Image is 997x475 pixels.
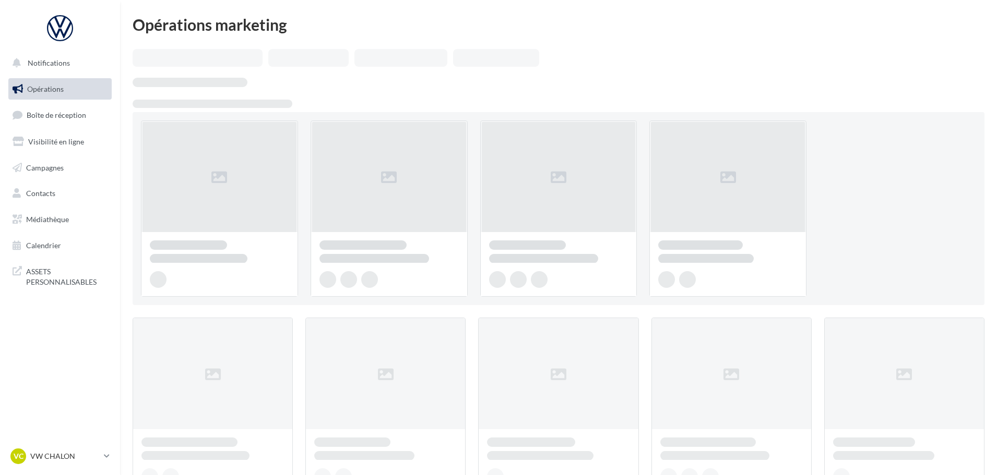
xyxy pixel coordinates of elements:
div: Opérations marketing [133,17,984,32]
button: Notifications [6,52,110,74]
a: Calendrier [6,235,114,257]
a: Contacts [6,182,114,204]
span: Visibilité en ligne [28,137,84,146]
span: Campagnes [26,163,64,172]
span: Opérations [27,84,64,93]
a: Médiathèque [6,209,114,230]
span: Notifications [28,58,70,67]
span: Contacts [26,189,55,198]
p: VW CHALON [30,451,100,461]
a: Visibilité en ligne [6,131,114,153]
span: Boîte de réception [27,111,86,119]
a: ASSETS PERSONNALISABLES [6,260,114,291]
a: VC VW CHALON [8,446,112,466]
span: Calendrier [26,241,61,250]
span: VC [14,451,23,461]
span: ASSETS PERSONNALISABLES [26,264,108,287]
a: Campagnes [6,157,114,179]
span: Médiathèque [26,215,69,224]
a: Boîte de réception [6,104,114,126]
a: Opérations [6,78,114,100]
